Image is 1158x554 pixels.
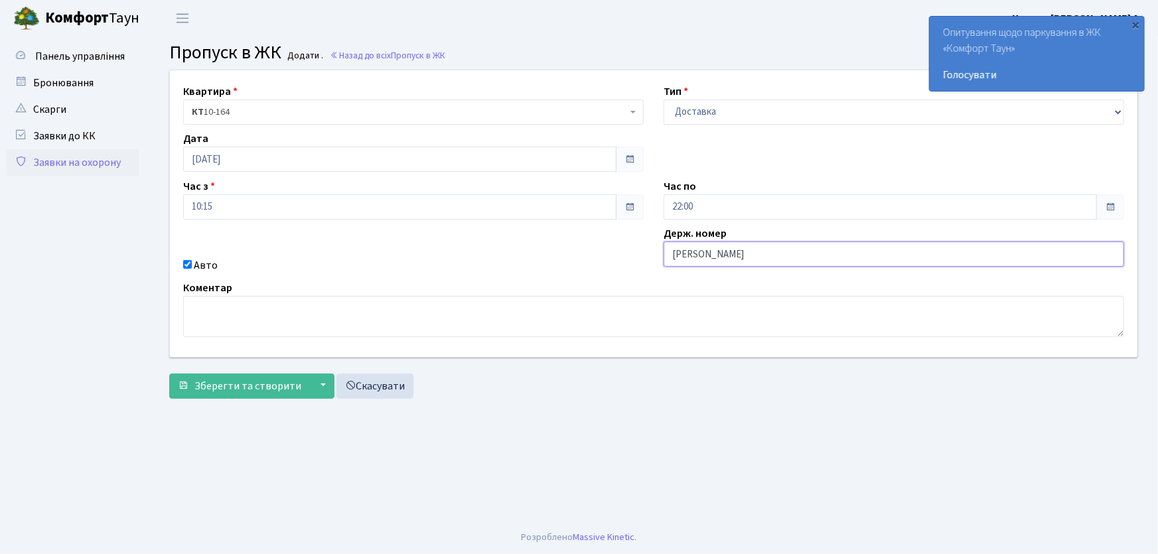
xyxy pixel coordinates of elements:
a: Скарги [7,96,139,123]
a: Назад до всіхПропуск в ЖК [330,49,445,62]
label: Авто [194,257,218,273]
span: Таун [45,7,139,30]
label: Час по [664,178,696,194]
button: Зберегти та створити [169,374,310,399]
small: Додати . [285,50,324,62]
a: Панель управління [7,43,139,70]
a: Massive Kinetic [573,530,635,544]
span: Пропуск в ЖК [391,49,445,62]
span: Зберегти та створити [194,379,301,393]
label: Держ. номер [664,226,727,242]
label: Дата [183,131,208,147]
a: Голосувати [943,67,1131,83]
a: Цитрус [PERSON_NAME] А. [1012,11,1142,27]
b: Цитрус [PERSON_NAME] А. [1012,11,1142,26]
label: Тип [664,84,688,100]
span: <b>КТ</b>&nbsp;&nbsp;&nbsp;&nbsp;10-164 [192,105,627,119]
a: Заявки до КК [7,123,139,149]
label: Квартира [183,84,238,100]
div: Розроблено . [522,530,637,545]
label: Час з [183,178,215,194]
span: <b>КТ</b>&nbsp;&nbsp;&nbsp;&nbsp;10-164 [183,100,644,125]
div: Опитування щодо паркування в ЖК «Комфорт Таун» [930,17,1144,91]
b: Комфорт [45,7,109,29]
button: Переключити навігацію [166,7,199,29]
a: Заявки на охорону [7,149,139,176]
a: Скасувати [336,374,413,399]
b: КТ [192,105,204,119]
div: × [1129,18,1143,31]
input: AA0001AA [664,242,1124,267]
a: Бронювання [7,70,139,96]
label: Коментар [183,280,232,296]
span: Пропуск в ЖК [169,39,281,66]
span: Панель управління [35,49,125,64]
img: logo.png [13,5,40,32]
